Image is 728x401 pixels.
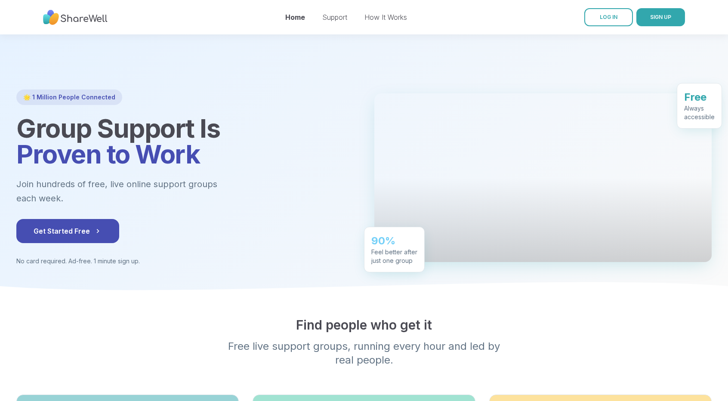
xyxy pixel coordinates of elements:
div: Always accessible [684,104,715,121]
h2: Find people who get it [16,317,712,333]
div: 🌟 1 Million People Connected [16,89,122,105]
a: Home [285,13,305,22]
a: LOG IN [584,8,633,26]
img: ShareWell Nav Logo [43,6,108,29]
a: How It Works [364,13,407,22]
a: Support [322,13,347,22]
span: Proven to Work [16,139,200,170]
span: LOG IN [600,14,617,20]
div: Feel better after just one group [371,247,417,265]
span: Get Started Free [34,226,102,236]
button: SIGN UP [636,8,685,26]
p: Join hundreds of free, live online support groups each week. [16,177,264,205]
button: Get Started Free [16,219,119,243]
div: 90% [371,234,417,247]
p: No card required. Ad-free. 1 minute sign up. [16,257,354,265]
p: Free live support groups, running every hour and led by real people. [199,339,529,367]
span: SIGN UP [650,14,671,20]
div: Free [684,90,715,104]
h1: Group Support Is [16,115,354,167]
